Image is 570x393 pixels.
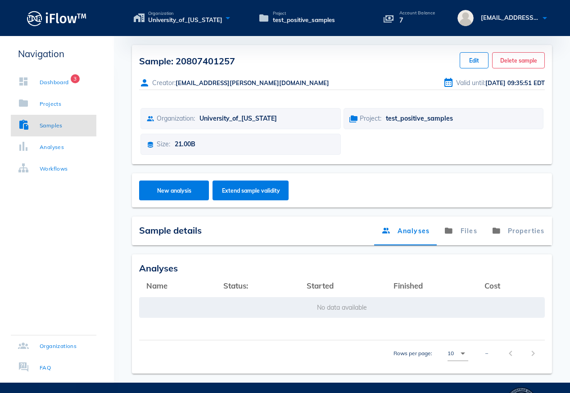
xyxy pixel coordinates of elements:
div: Samples [40,121,63,130]
span: Badge [71,74,80,83]
iframe: Drift Widget Chat Controller [525,348,559,382]
img: avatar.16069ca8.svg [457,10,474,26]
span: test_positive_samples [386,114,453,122]
span: Project [273,11,335,16]
span: Started [307,281,334,290]
span: University_of_[US_STATE] [199,114,277,122]
th: Name: Not sorted. Activate to sort ascending. [139,275,216,297]
a: Files [437,217,485,245]
span: Valid until: [456,79,485,87]
div: Workflows [40,164,68,173]
span: Edit [467,57,481,64]
button: Edit [460,52,489,68]
div: 10 [448,349,454,357]
span: Name [146,281,167,290]
span: Creator: [152,79,176,87]
span: 21.00B [175,140,195,148]
span: Finished [394,281,423,290]
a: Analyses [374,217,437,245]
span: Delete sample [500,57,537,64]
p: Navigation [11,47,96,61]
span: University_of_[US_STATE] [148,16,222,25]
span: Status: [223,281,248,290]
p: 7 [399,15,435,25]
th: Started: Not sorted. Activate to sort ascending. [299,275,387,297]
span: Cost [484,281,500,290]
a: Properties [484,217,552,245]
div: – [485,349,488,357]
th: Cost: Not sorted. Activate to sort ascending. [477,275,545,297]
button: Extend sample validity [213,181,289,200]
div: Analyses [139,262,545,275]
div: Dashboard [40,78,69,87]
td: No data available [139,297,545,318]
th: Finished: Not sorted. Activate to sort ascending. [386,275,477,297]
div: Rows per page: [394,340,468,366]
span: Sample: 20807401257 [139,55,235,67]
span: Project: [360,114,381,122]
span: Extend sample validity [222,187,280,194]
div: Organizations [40,342,77,351]
span: Size: [157,140,170,148]
th: Status:: Not sorted. Activate to sort ascending. [216,275,299,297]
span: test_positive_samples [273,16,335,25]
span: [DATE] 09:35:51 EDT [485,79,545,86]
span: [EMAIL_ADDRESS][PERSON_NAME][DOMAIN_NAME] [176,79,329,86]
div: Projects [40,99,61,108]
button: Delete sample [492,52,545,68]
button: New analysis [139,181,209,200]
p: Account Balance [399,11,435,15]
i: arrow_drop_down [457,348,468,359]
div: 10Rows per page: [448,346,468,361]
div: FAQ [40,363,51,372]
span: Organization [148,11,222,16]
span: Sample details [139,225,202,236]
span: Organization: [157,114,195,122]
div: Analyses [40,143,64,152]
span: New analysis [148,187,200,194]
